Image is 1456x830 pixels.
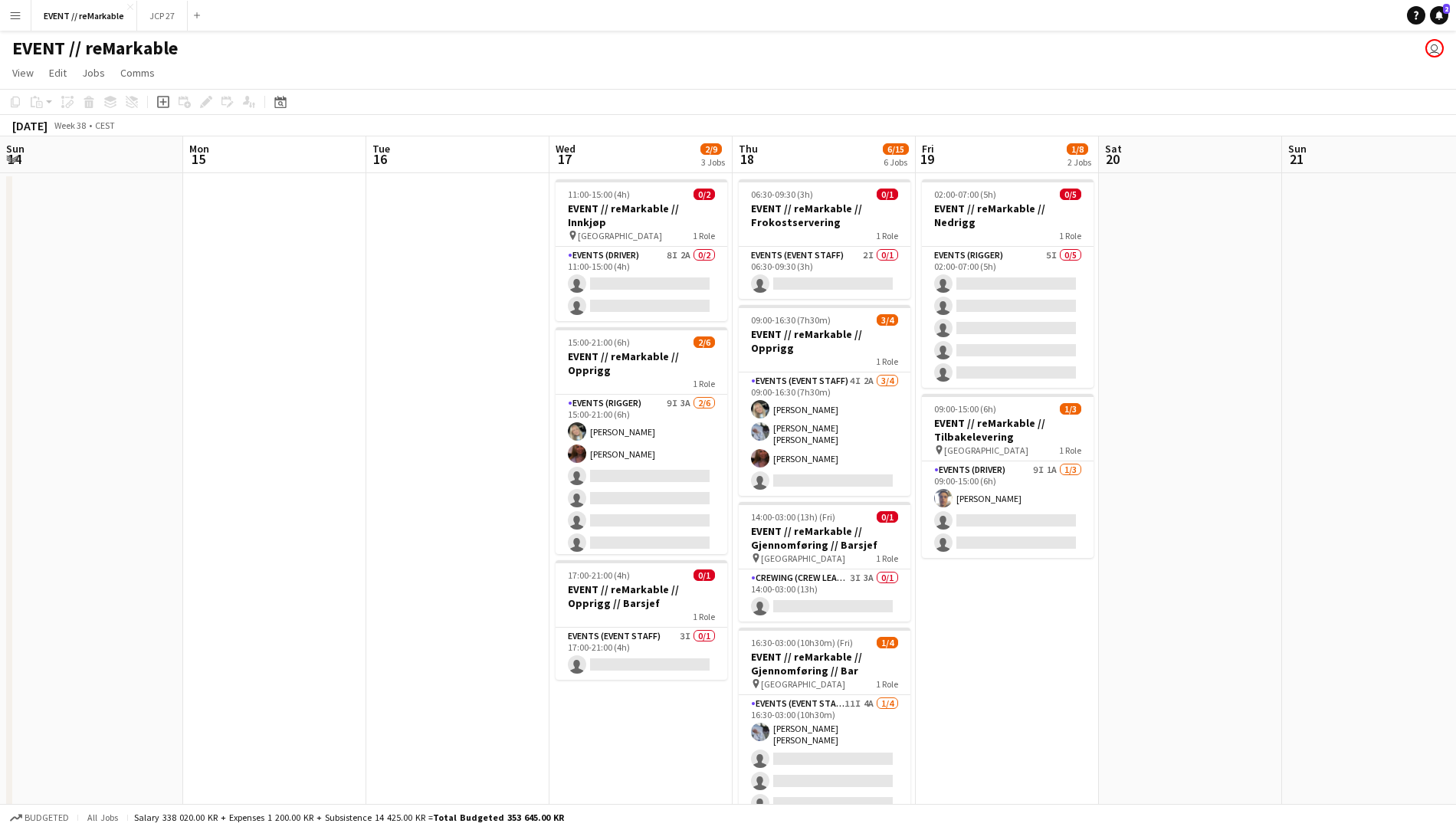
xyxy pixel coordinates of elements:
h3: EVENT // reMarkable // Innkjøp [556,202,727,229]
app-card-role: Events (Event Staff)11I4A1/416:30-03:00 (10h30m)[PERSON_NAME] [PERSON_NAME] [739,695,910,819]
h3: EVENT // reMarkable // Opprigg [739,327,910,355]
span: 16:30-03:00 (10h30m) (Fri) [751,637,853,648]
a: Jobs [76,63,111,83]
app-job-card: 06:30-09:30 (3h)0/1EVENT // reMarkable // Frokostservering1 RoleEvents (Event Staff)2I0/106:30-09... [739,179,910,299]
span: 09:00-16:30 (7h30m) [751,314,831,326]
span: 20 [1103,150,1122,168]
span: Sun [1288,142,1307,156]
span: 2/6 [694,336,715,348]
app-job-card: 15:00-21:00 (6h)2/6EVENT // reMarkable // Opprigg1 RoleEvents (Rigger)9I3A2/615:00-21:00 (6h)[PER... [556,327,727,554]
app-card-role: Events (Event Staff)3I0/117:00-21:00 (4h) [556,628,727,680]
span: 15:00-21:00 (6h) [568,336,630,348]
span: Total Budgeted 353 645.00 KR [433,812,564,823]
span: Budgeted [25,812,69,823]
span: 0/1 [694,569,715,581]
div: 3 Jobs [701,156,725,168]
div: Salary 338 020.00 KR + Expenses 1 200.00 KR + Subsistence 14 425.00 KR = [134,812,564,823]
span: Comms [120,66,155,80]
app-card-role: Events (Rigger)9I3A2/615:00-21:00 (6h)[PERSON_NAME][PERSON_NAME] [556,395,727,558]
app-job-card: 02:00-07:00 (5h)0/5EVENT // reMarkable // Nedrigg1 RoleEvents (Rigger)5I0/502:00-07:00 (5h) [922,179,1094,388]
span: Sun [6,142,25,156]
h3: EVENT // reMarkable // Frokostservering [739,202,910,229]
span: 02:00-07:00 (5h) [934,189,996,200]
span: 1 Role [1059,230,1081,241]
h1: EVENT // reMarkable [12,37,178,60]
app-card-role: Events (Event Staff)2I0/106:30-09:30 (3h) [739,247,910,299]
span: Fri [922,142,934,156]
span: 0/2 [694,189,715,200]
span: Week 38 [51,120,89,131]
app-job-card: 09:00-15:00 (6h)1/3EVENT // reMarkable // Tilbakelevering [GEOGRAPHIC_DATA]1 RoleEvents (Driver)9... [922,394,1094,558]
span: 21 [1286,150,1307,168]
span: 6/15 [883,143,909,155]
span: [GEOGRAPHIC_DATA] [944,445,1028,456]
span: 1 Role [876,356,898,367]
span: 0/1 [877,189,898,200]
a: Comms [114,63,161,83]
app-card-role: Events (Driver)9I1A1/309:00-15:00 (6h)[PERSON_NAME] [922,461,1094,558]
span: 1 Role [693,611,715,622]
span: 1/4 [877,637,898,648]
span: 3/4 [877,314,898,326]
span: 06:30-09:30 (3h) [751,189,813,200]
span: View [12,66,34,80]
h3: EVENT // reMarkable // Gjennomføring // Barsjef [739,524,910,552]
span: 0/5 [1060,189,1081,200]
span: 2/9 [700,143,722,155]
app-job-card: 09:00-16:30 (7h30m)3/4EVENT // reMarkable // Opprigg1 RoleEvents (Event Staff)4I2A3/409:00-16:30 ... [739,305,910,496]
span: 14:00-03:00 (13h) (Fri) [751,511,835,523]
span: 16 [370,150,390,168]
span: 1/3 [1060,403,1081,415]
span: 1 Role [1059,445,1081,456]
span: All jobs [84,812,121,823]
h3: EVENT // reMarkable // Tilbakelevering [922,416,1094,444]
span: 1/8 [1067,143,1088,155]
span: 1 Role [876,553,898,564]
span: Wed [556,142,576,156]
app-job-card: 17:00-21:00 (4h)0/1EVENT // reMarkable // Opprigg // Barsjef1 RoleEvents (Event Staff)3I0/117:00-... [556,560,727,680]
app-job-card: 16:30-03:00 (10h30m) (Fri)1/4EVENT // reMarkable // Gjennomføring // Bar [GEOGRAPHIC_DATA]1 RoleE... [739,628,910,819]
span: Mon [189,142,209,156]
div: [DATE] [12,118,48,133]
app-card-role: Events (Driver)8I2A0/211:00-15:00 (4h) [556,247,727,321]
div: 6 Jobs [884,156,908,168]
h3: EVENT // reMarkable // Opprigg // Barsjef [556,582,727,610]
button: Budgeted [8,809,71,826]
span: [GEOGRAPHIC_DATA] [761,678,845,690]
span: 19 [920,150,934,168]
button: EVENT // reMarkable [31,1,137,31]
a: View [6,63,40,83]
span: [GEOGRAPHIC_DATA] [761,553,845,564]
span: Thu [739,142,758,156]
span: 1 Role [693,230,715,241]
span: 1 Role [693,378,715,389]
span: 17:00-21:00 (4h) [568,569,630,581]
span: 09:00-15:00 (6h) [934,403,996,415]
app-card-role: Events (Event Staff)4I2A3/409:00-16:30 (7h30m)[PERSON_NAME][PERSON_NAME] [PERSON_NAME][PERSON_NAME] [739,372,910,496]
h3: EVENT // reMarkable // Gjennomføring // Bar [739,650,910,677]
a: 2 [1430,6,1448,25]
span: Edit [49,66,67,80]
app-job-card: 11:00-15:00 (4h)0/2EVENT // reMarkable // Innkjøp [GEOGRAPHIC_DATA]1 RoleEvents (Driver)8I2A0/211... [556,179,727,321]
button: JCP 27 [137,1,188,31]
span: [GEOGRAPHIC_DATA] [578,230,662,241]
app-job-card: 14:00-03:00 (13h) (Fri)0/1EVENT // reMarkable // Gjennomføring // Barsjef [GEOGRAPHIC_DATA]1 Role... [739,502,910,622]
span: 1 Role [876,230,898,241]
span: 17 [553,150,576,168]
span: 1 Role [876,678,898,690]
a: Edit [43,63,73,83]
h3: EVENT // reMarkable // Opprigg [556,349,727,377]
span: 0/1 [877,511,898,523]
div: 2 Jobs [1067,156,1091,168]
span: 14 [4,150,25,168]
app-card-role: Events (Rigger)5I0/502:00-07:00 (5h) [922,247,1094,388]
